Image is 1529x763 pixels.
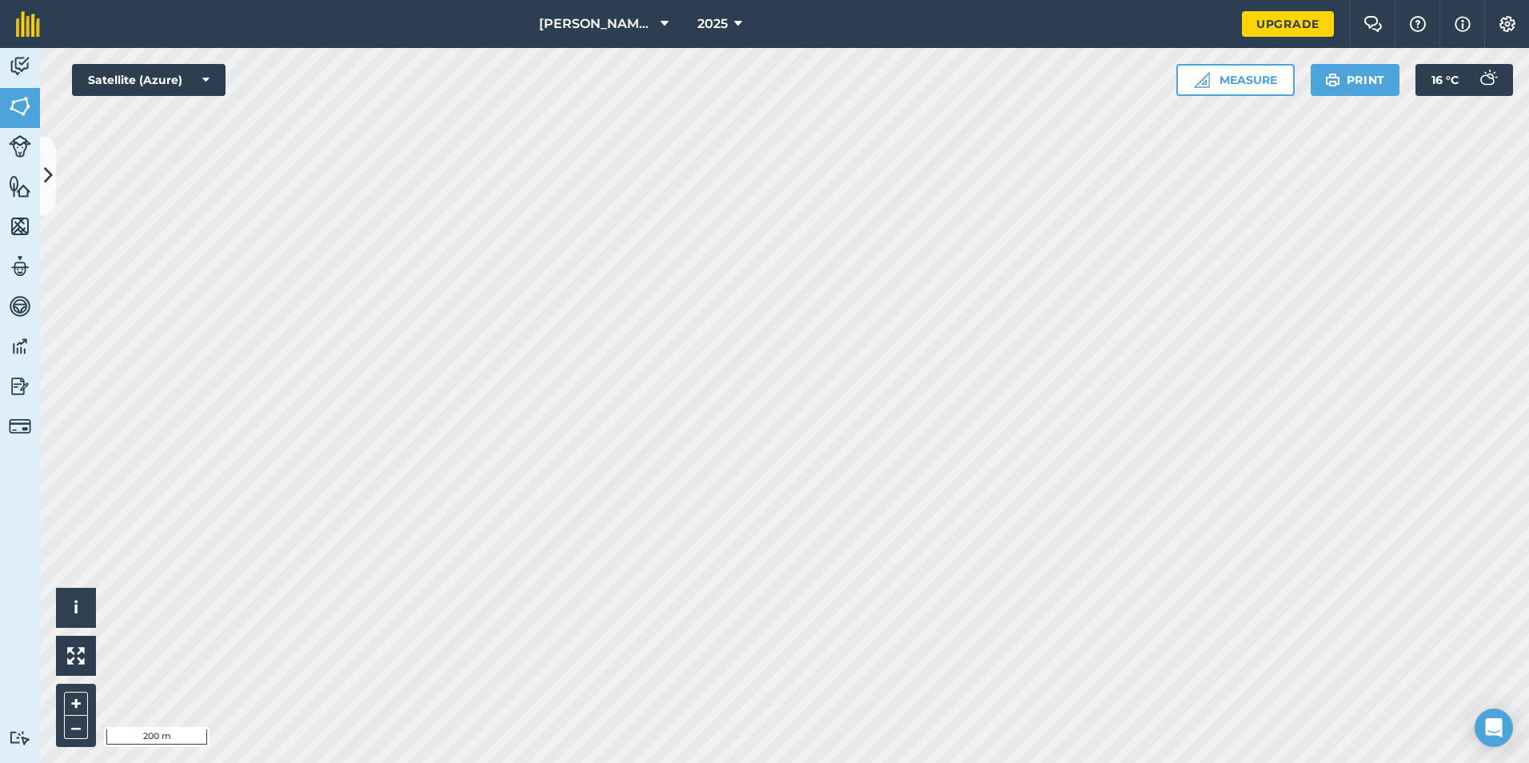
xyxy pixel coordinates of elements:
img: svg+xml;base64,PD94bWwgdmVyc2lvbj0iMS4wIiBlbmNvZGluZz0idXRmLTgiPz4KPCEtLSBHZW5lcmF0b3I6IEFkb2JlIE... [9,135,31,158]
button: Satellite (Azure) [72,64,226,96]
img: svg+xml;base64,PD94bWwgdmVyc2lvbj0iMS4wIiBlbmNvZGluZz0idXRmLTgiPz4KPCEtLSBHZW5lcmF0b3I6IEFkb2JlIE... [9,730,31,745]
img: svg+xml;base64,PD94bWwgdmVyc2lvbj0iMS4wIiBlbmNvZGluZz0idXRmLTgiPz4KPCEtLSBHZW5lcmF0b3I6IEFkb2JlIE... [9,334,31,358]
img: fieldmargin Logo [16,11,40,37]
img: svg+xml;base64,PD94bWwgdmVyc2lvbj0iMS4wIiBlbmNvZGluZz0idXRmLTgiPz4KPCEtLSBHZW5lcmF0b3I6IEFkb2JlIE... [9,374,31,398]
button: 16 °C [1415,64,1513,96]
span: 16 ° C [1431,64,1459,96]
img: svg+xml;base64,PHN2ZyB4bWxucz0iaHR0cDovL3d3dy53My5vcmcvMjAwMC9zdmciIHdpZHRoPSI1NiIgaGVpZ2h0PSI2MC... [9,94,31,118]
img: svg+xml;base64,PD94bWwgdmVyc2lvbj0iMS4wIiBlbmNvZGluZz0idXRmLTgiPz4KPCEtLSBHZW5lcmF0b3I6IEFkb2JlIE... [1471,64,1503,96]
span: 2025 [697,14,728,34]
img: A question mark icon [1408,16,1427,32]
img: svg+xml;base64,PHN2ZyB4bWxucz0iaHR0cDovL3d3dy53My5vcmcvMjAwMC9zdmciIHdpZHRoPSIxOSIgaGVpZ2h0PSIyNC... [1325,70,1340,90]
span: [PERSON_NAME][GEOGRAPHIC_DATA] [539,14,654,34]
img: Four arrows, one pointing top left, one top right, one bottom right and the last bottom left [67,647,85,665]
a: Upgrade [1242,11,1334,37]
button: – [64,716,88,739]
img: Ruler icon [1194,72,1210,88]
span: i [74,597,78,617]
img: svg+xml;base64,PHN2ZyB4bWxucz0iaHR0cDovL3d3dy53My5vcmcvMjAwMC9zdmciIHdpZHRoPSIxNyIgaGVpZ2h0PSIxNy... [1455,14,1471,34]
button: + [64,692,88,716]
img: svg+xml;base64,PHN2ZyB4bWxucz0iaHR0cDovL3d3dy53My5vcmcvMjAwMC9zdmciIHdpZHRoPSI1NiIgaGVpZ2h0PSI2MC... [9,174,31,198]
button: Measure [1176,64,1295,96]
div: Open Intercom Messenger [1475,709,1513,747]
img: svg+xml;base64,PHN2ZyB4bWxucz0iaHR0cDovL3d3dy53My5vcmcvMjAwMC9zdmciIHdpZHRoPSI1NiIgaGVpZ2h0PSI2MC... [9,214,31,238]
button: i [56,588,96,628]
button: Print [1311,64,1400,96]
img: svg+xml;base64,PD94bWwgdmVyc2lvbj0iMS4wIiBlbmNvZGluZz0idXRmLTgiPz4KPCEtLSBHZW5lcmF0b3I6IEFkb2JlIE... [9,415,31,437]
img: svg+xml;base64,PD94bWwgdmVyc2lvbj0iMS4wIiBlbmNvZGluZz0idXRmLTgiPz4KPCEtLSBHZW5lcmF0b3I6IEFkb2JlIE... [9,294,31,318]
img: svg+xml;base64,PD94bWwgdmVyc2lvbj0iMS4wIiBlbmNvZGluZz0idXRmLTgiPz4KPCEtLSBHZW5lcmF0b3I6IEFkb2JlIE... [9,54,31,78]
img: A cog icon [1498,16,1517,32]
img: svg+xml;base64,PD94bWwgdmVyc2lvbj0iMS4wIiBlbmNvZGluZz0idXRmLTgiPz4KPCEtLSBHZW5lcmF0b3I6IEFkb2JlIE... [9,254,31,278]
img: Two speech bubbles overlapping with the left bubble in the forefront [1363,16,1383,32]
